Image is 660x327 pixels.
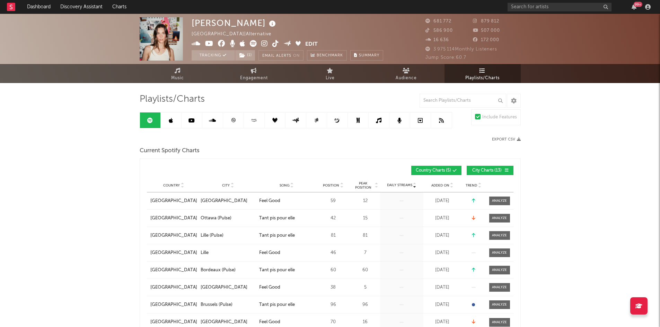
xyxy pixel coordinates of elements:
span: Position [323,183,339,188]
div: Bordeaux (Pulse) [201,267,236,274]
div: 60 [318,267,349,274]
div: Tant pis pour elle [259,301,295,308]
div: [PERSON_NAME] [192,17,278,29]
div: Feel Good [259,284,280,291]
a: Tant pis pour elle [259,267,314,274]
a: [GEOGRAPHIC_DATA] [201,319,256,326]
div: Lille (Pulse) [201,232,223,239]
div: Include Features [482,113,517,121]
span: Song [280,183,290,188]
div: [DATE] [425,267,460,274]
span: City [222,183,230,188]
a: Tant pis pour elle [259,301,314,308]
div: Feel Good [259,198,280,205]
em: On [293,54,300,58]
div: Tant pis pour elle [259,232,295,239]
div: [GEOGRAPHIC_DATA] [150,319,197,326]
button: Edit [305,40,318,49]
span: 3 975 114 Monthly Listeners [425,47,497,52]
div: 99 + [634,2,642,7]
div: 12 [352,198,378,205]
div: 5 [352,284,378,291]
span: City Charts ( 13 ) [471,169,503,173]
button: Email AlertsOn [258,50,303,61]
a: [GEOGRAPHIC_DATA] [201,284,256,291]
span: 879 812 [473,19,499,24]
a: Bordeaux (Pulse) [201,267,256,274]
button: Summary [350,50,383,61]
span: ( 1 ) [235,50,255,61]
a: [GEOGRAPHIC_DATA] [201,198,256,205]
div: [DATE] [425,319,460,326]
button: City Charts(13) [467,166,513,175]
div: 81 [318,232,349,239]
span: 172 000 [473,38,499,42]
span: Live [326,74,335,82]
a: [GEOGRAPHIC_DATA] [150,198,197,205]
div: 7 [352,249,378,256]
button: Tracking [192,50,235,61]
a: [GEOGRAPHIC_DATA] [150,301,197,308]
a: [GEOGRAPHIC_DATA] [150,284,197,291]
span: Country [163,183,180,188]
a: Brussels (Pulse) [201,301,256,308]
a: Tant pis pour elle [259,232,314,239]
input: Search for artists [508,3,611,11]
button: 99+ [632,4,636,10]
a: Tant pis pour elle [259,215,314,222]
span: Added On [431,183,449,188]
a: Music [140,64,216,83]
div: [GEOGRAPHIC_DATA] [201,198,247,205]
button: (1) [235,50,255,61]
div: 59 [318,198,349,205]
a: [GEOGRAPHIC_DATA] [150,267,197,274]
div: 81 [352,232,378,239]
div: [DATE] [425,198,460,205]
span: Summary [359,54,379,57]
span: Audience [396,74,417,82]
a: Playlists/Charts [445,64,521,83]
div: 96 [318,301,349,308]
div: Feel Good [259,249,280,256]
a: [GEOGRAPHIC_DATA] [150,232,197,239]
a: Live [292,64,368,83]
a: [GEOGRAPHIC_DATA] [150,249,197,256]
div: Tant pis pour elle [259,215,295,222]
a: Engagement [216,64,292,83]
a: Ottawa (Pulse) [201,215,256,222]
span: Current Spotify Charts [140,147,200,155]
a: Feel Good [259,249,314,256]
div: [DATE] [425,301,460,308]
div: Lille [201,249,209,256]
a: [GEOGRAPHIC_DATA] [150,215,197,222]
div: 60 [352,267,378,274]
span: Trend [466,183,477,188]
span: Benchmark [317,52,343,60]
a: Feel Good [259,319,314,326]
div: 38 [318,284,349,291]
button: Country Charts(5) [411,166,461,175]
span: 586 900 [425,28,453,33]
div: Ottawa (Pulse) [201,215,231,222]
div: [GEOGRAPHIC_DATA] [201,284,247,291]
div: [DATE] [425,232,460,239]
span: 507 000 [473,28,500,33]
span: Music [171,74,184,82]
div: 15 [352,215,378,222]
div: [DATE] [425,249,460,256]
span: Country Charts ( 5 ) [416,169,451,173]
a: Feel Good [259,198,314,205]
div: 96 [352,301,378,308]
a: Lille [201,249,256,256]
div: 16 [352,319,378,326]
div: [GEOGRAPHIC_DATA] [201,319,247,326]
span: Jump Score: 60.7 [425,55,466,60]
span: 681 772 [425,19,451,24]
